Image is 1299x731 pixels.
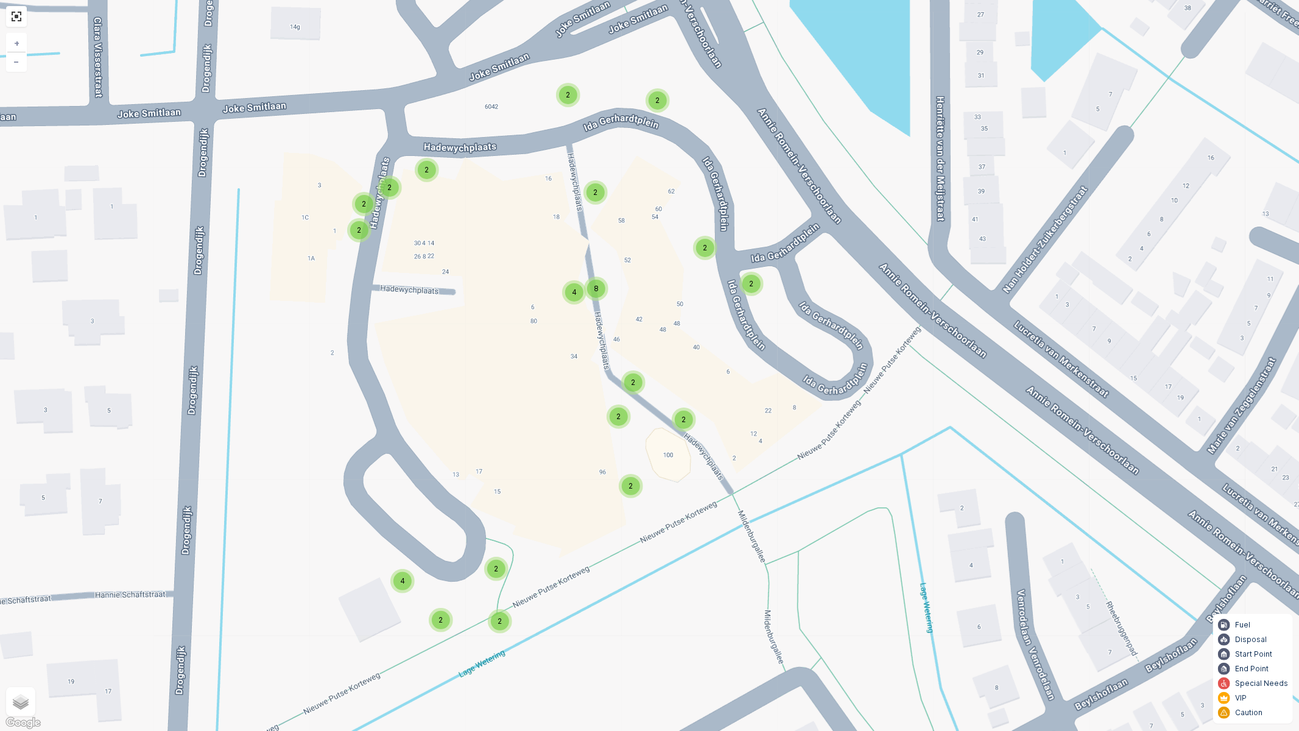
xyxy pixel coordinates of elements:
span: 4 [572,288,577,297]
span: 2 [703,243,707,252]
span: 2 [749,279,753,288]
div: 2 [739,272,764,296]
div: 2 [693,236,717,260]
span: 8 [594,284,599,293]
span: 2 [593,188,597,197]
div: 2 [583,180,608,205]
div: 8 [584,277,608,301]
div: 4 [562,280,586,305]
